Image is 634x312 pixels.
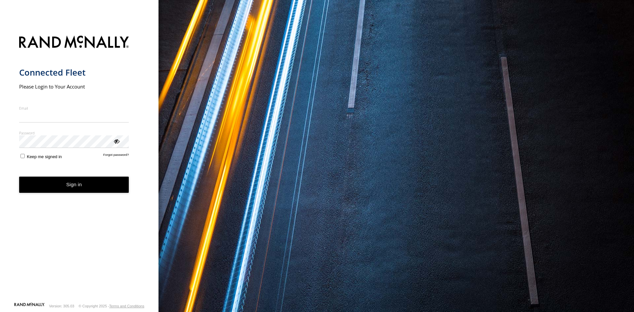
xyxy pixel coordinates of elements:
h1: Connected Fleet [19,67,129,78]
h2: Please Login to Your Account [19,83,129,90]
input: Keep me signed in [20,154,25,158]
div: © Copyright 2025 - [79,304,144,308]
label: Password [19,130,129,135]
a: Forgot password? [103,153,129,159]
form: main [19,32,140,302]
span: Keep me signed in [27,154,62,159]
img: Rand McNally [19,34,129,51]
a: Terms and Conditions [109,304,144,308]
div: Version: 305.03 [49,304,74,308]
a: Visit our Website [14,303,45,309]
button: Sign in [19,177,129,193]
div: ViewPassword [113,138,120,144]
label: Email [19,106,129,111]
